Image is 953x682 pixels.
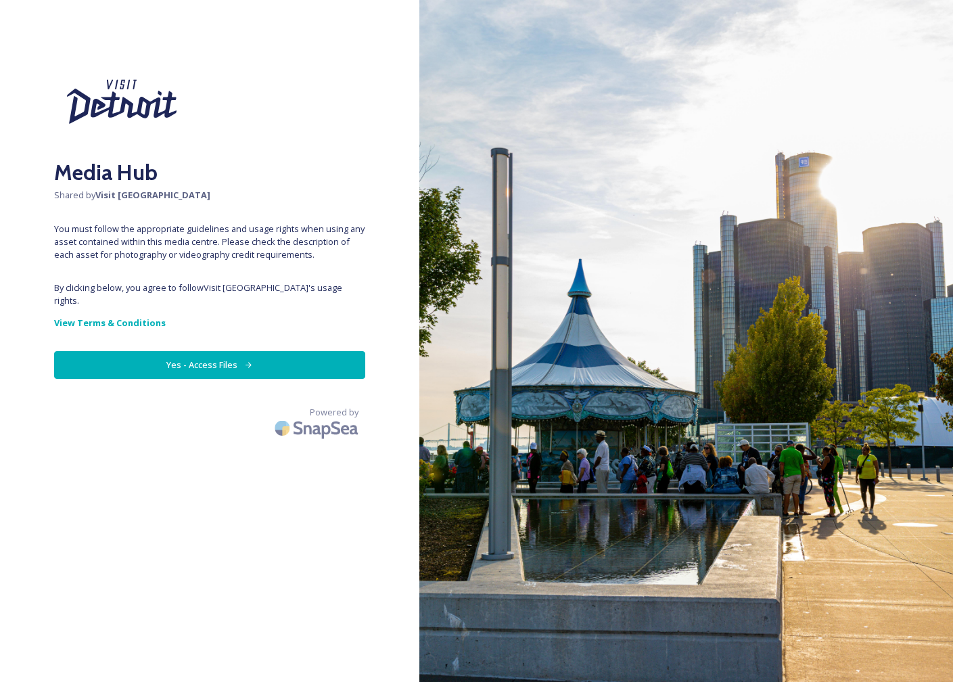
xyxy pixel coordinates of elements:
[54,281,365,307] span: By clicking below, you agree to follow Visit [GEOGRAPHIC_DATA] 's usage rights.
[54,351,365,379] button: Yes - Access Files
[54,223,365,262] span: You must follow the appropriate guidelines and usage rights when using any asset contained within...
[54,54,189,150] img: Visit%20Detroit%20New%202024.svg
[54,315,365,331] a: View Terms & Conditions
[271,412,365,444] img: SnapSea Logo
[54,156,365,189] h2: Media Hub
[95,189,210,201] strong: Visit [GEOGRAPHIC_DATA]
[310,406,358,419] span: Powered by
[54,189,365,202] span: Shared by
[54,317,166,329] strong: View Terms & Conditions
